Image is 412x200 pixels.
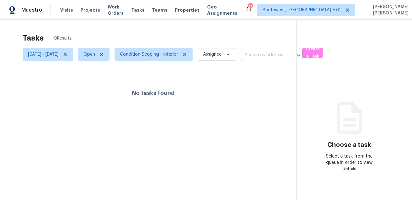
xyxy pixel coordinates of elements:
[23,35,44,41] h2: Tasks
[81,7,100,13] span: Projects
[28,51,59,58] span: [DATE] - [DATE]
[323,153,375,172] div: Select a task from the queue in order to view details
[60,7,73,13] span: Visits
[327,142,371,148] h3: Choose a task
[54,35,72,42] span: 0 Results
[370,4,409,16] span: [PERSON_NAME] [PERSON_NAME]
[207,4,237,16] span: Geo Assignments
[152,7,167,13] span: Teams
[306,46,319,60] span: Create a Task
[21,7,42,13] span: Maestro
[294,51,303,60] button: Open
[203,51,222,58] span: Assignee
[262,7,341,13] span: Southwest, [GEOGRAPHIC_DATA] + 61
[131,8,144,12] span: Tasks
[248,4,252,10] div: 469
[120,51,178,58] span: Condition Scoping - Interior
[108,4,124,16] span: Work Orders
[83,51,95,58] span: Open
[175,7,200,13] span: Properties
[302,48,323,58] button: Create a Task
[132,90,175,96] h4: No tasks found
[241,50,285,60] input: Search by address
